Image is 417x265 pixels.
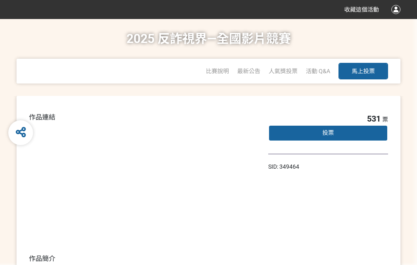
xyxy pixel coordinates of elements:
[382,116,388,123] span: 票
[352,68,375,74] span: 馬上投票
[206,68,229,74] a: 比賽說明
[29,113,55,121] span: 作品連結
[29,255,55,263] span: 作品簡介
[344,6,379,13] span: 收藏這個活動
[338,63,388,79] button: 馬上投票
[367,114,381,124] span: 531
[322,129,334,136] span: 投票
[269,68,298,74] span: 人氣獎投票
[237,68,260,74] a: 最新公告
[268,163,299,170] span: SID: 349464
[306,68,330,74] a: 活動 Q&A
[126,19,291,59] h1: 2025 反詐視界—全國影片競賽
